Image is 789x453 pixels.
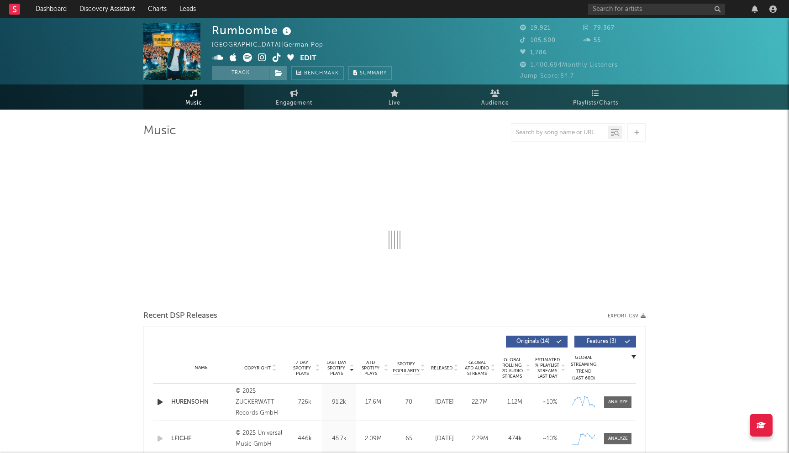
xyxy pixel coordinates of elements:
[300,53,316,64] button: Edit
[290,434,320,443] div: 446k
[358,434,388,443] div: 2.09M
[358,398,388,407] div: 17.6M
[344,84,445,110] a: Live
[573,98,618,109] span: Playlists/Charts
[348,66,392,80] button: Summary
[464,360,489,376] span: Global ATD Audio Streams
[393,434,425,443] div: 65
[185,98,202,109] span: Music
[431,365,452,371] span: Released
[324,434,354,443] div: 45.7k
[535,434,565,443] div: ~ 10 %
[506,336,568,348] button: Originals(14)
[236,386,285,419] div: © 2025 ZUCKERWATT Records GmbH
[583,25,615,31] span: 79,367
[535,398,565,407] div: ~ 10 %
[212,23,294,38] div: Rumbombe
[429,434,460,443] div: [DATE]
[143,84,244,110] a: Music
[212,66,269,80] button: Track
[512,339,554,344] span: Originals ( 14 )
[580,339,622,344] span: Features ( 3 )
[290,360,314,376] span: 7 Day Spotify Plays
[143,311,217,321] span: Recent DSP Releases
[445,84,545,110] a: Audience
[608,313,646,319] button: Export CSV
[244,365,271,371] span: Copyright
[535,357,560,379] span: Estimated % Playlist Streams Last Day
[276,98,312,109] span: Engagement
[171,364,231,371] div: Name
[304,68,339,79] span: Benchmark
[236,428,285,450] div: © 2025 Universal Music GmbH
[588,4,725,15] input: Search for artists
[212,40,334,51] div: [GEOGRAPHIC_DATA] | German Pop
[291,66,344,80] a: Benchmark
[244,84,344,110] a: Engagement
[520,25,551,31] span: 19,921
[583,37,601,43] span: 55
[393,398,425,407] div: 70
[574,336,636,348] button: Features(3)
[545,84,646,110] a: Playlists/Charts
[171,434,231,443] a: LEICHE
[520,73,574,79] span: Jump Score: 84.7
[500,398,530,407] div: 1.12M
[171,398,231,407] a: HURENSOHN
[520,37,556,43] span: 105,600
[500,434,530,443] div: 474k
[520,50,547,56] span: 1,786
[570,354,597,382] div: Global Streaming Trend (Last 60D)
[511,129,608,137] input: Search by song name or URL
[429,398,460,407] div: [DATE]
[290,398,320,407] div: 726k
[464,398,495,407] div: 22.7M
[324,398,354,407] div: 91.2k
[393,361,420,374] span: Spotify Popularity
[481,98,509,109] span: Audience
[464,434,495,443] div: 2.29M
[324,360,348,376] span: Last Day Spotify Plays
[358,360,383,376] span: ATD Spotify Plays
[500,357,525,379] span: Global Rolling 7D Audio Streams
[520,62,618,68] span: 1,400,694 Monthly Listeners
[360,71,387,76] span: Summary
[389,98,400,109] span: Live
